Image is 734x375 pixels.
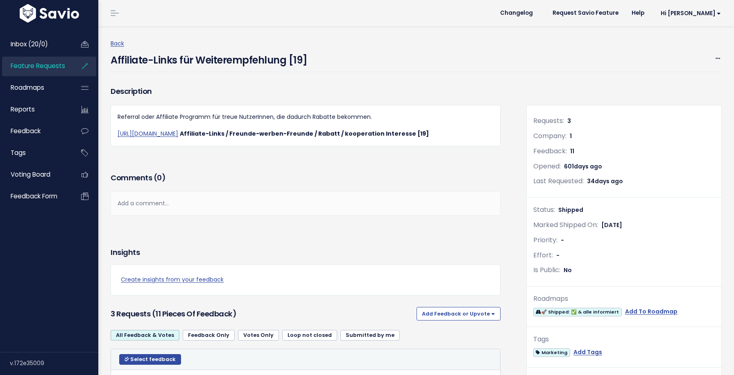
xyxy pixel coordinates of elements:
img: logo-white.9d6f32f41409.svg [18,4,81,23]
span: - [561,236,564,244]
a: Tags [2,143,68,162]
div: Roadmaps [533,293,715,305]
a: Marketing [533,347,570,357]
h3: Insights [111,247,140,258]
a: 🚀 Shipped: ✅ & alle informiert [533,307,622,317]
span: 601 [564,162,602,170]
span: 11 [570,147,574,155]
span: No [564,266,572,274]
h4: Affiliate-Links für Weiterempfehlung [19] [111,49,308,68]
span: Inbox (20/0) [11,40,48,48]
a: Votes Only [238,330,279,341]
a: Create insights from your feedback [121,275,490,285]
div: Add a comment... [111,191,501,216]
span: Marked Shipped On: [533,220,598,230]
h3: 3 Requests (11 pieces of Feedback) [111,308,413,320]
span: Requests: [533,116,564,125]
span: Priority: [533,235,557,245]
span: 34 [587,177,623,185]
span: 1 [570,132,572,140]
p: Referral oder Affiliate Programm für treue NutzerInnen, die dadurch Rabatte bekommen. [118,112,494,122]
div: Tags [533,334,715,345]
a: Reports [2,100,68,119]
span: [DATE] [601,221,622,229]
span: 3 [567,117,571,125]
span: Select feedback [130,356,176,363]
h3: Description [111,86,501,97]
button: Select feedback [119,354,181,365]
span: - [556,251,560,259]
a: Inbox (20/0) [2,35,68,54]
span: Roadmaps [11,83,44,92]
a: Help [625,7,651,19]
a: All Feedback & Votes [111,330,179,341]
a: Add Tags [573,347,602,357]
a: Feedback Only [183,330,235,341]
h3: Comments ( ) [111,172,501,184]
span: Feature Requests [11,61,65,70]
a: Hi [PERSON_NAME] [651,7,727,20]
a: [URL][DOMAIN_NAME] [118,130,178,138]
span: Feedback [11,127,41,135]
strong: Affiliate-Links / Freunde-werben-Freunde / Rabatt / kooperation Interesse [19] [180,130,429,138]
a: Voting Board [2,165,68,184]
span: days ago [595,177,623,185]
a: Request Savio Feature [546,7,625,19]
a: Feedback form [2,187,68,206]
span: Last Requested: [533,176,584,186]
button: Add Feedback or Upvote [417,307,501,320]
span: Tags [11,148,26,157]
span: Is Public: [533,265,560,275]
span: 0 [157,173,162,183]
span: days ago [574,162,602,170]
span: Feedback: [533,146,567,156]
span: 🚀 Shipped: ✅ & alle informiert [533,308,622,316]
span: Status: [533,205,555,214]
span: Hi [PERSON_NAME] [661,10,721,16]
a: Back [111,39,124,48]
a: Add To Roadmap [625,307,677,317]
a: Submitted by me [340,330,400,341]
span: Effort: [533,250,553,260]
span: Company: [533,131,566,141]
span: Marketing [533,348,570,357]
a: Loop not closed [282,330,337,341]
span: Opened: [533,161,561,171]
span: Changelog [500,10,533,16]
span: Feedback form [11,192,57,200]
a: Feature Requests [2,57,68,75]
span: Shipped [558,206,583,214]
div: v.172e35009 [10,352,98,374]
span: Voting Board [11,170,50,179]
a: Feedback [2,122,68,141]
span: Reports [11,105,35,114]
a: Roadmaps [2,78,68,97]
